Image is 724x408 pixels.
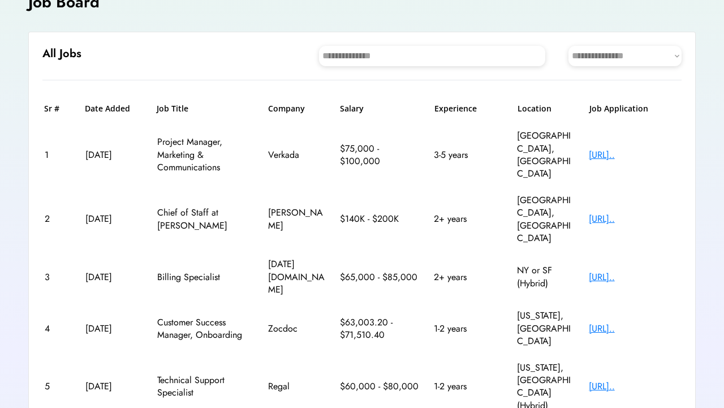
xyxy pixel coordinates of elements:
[434,149,502,161] div: 3-5 years
[44,103,70,114] h6: Sr #
[340,143,419,168] div: $75,000 - $100,000
[340,316,419,342] div: $63,003.20 - $71,510.40
[45,380,70,393] div: 5
[157,374,253,400] div: Technical Support Specialist
[268,323,325,335] div: Zocdoc
[45,149,70,161] div: 1
[85,149,142,161] div: [DATE]
[45,323,70,335] div: 4
[45,271,70,284] div: 3
[85,213,142,225] div: [DATE]
[589,149,679,161] div: [URL]..
[268,103,325,114] h6: Company
[45,213,70,225] div: 2
[268,207,325,232] div: [PERSON_NAME]
[434,103,502,114] h6: Experience
[517,194,574,245] div: [GEOGRAPHIC_DATA], [GEOGRAPHIC_DATA]
[434,323,502,335] div: 1-2 years
[85,271,142,284] div: [DATE]
[517,264,574,290] div: NY or SF (Hybrid)
[85,103,141,114] h6: Date Added
[268,380,325,393] div: Regal
[589,323,679,335] div: [URL]..
[157,316,253,342] div: Customer Success Manager, Onboarding
[589,103,680,114] h6: Job Application
[340,213,419,225] div: $140K - $200K
[157,136,253,174] div: Project Manager, Marketing & Communications
[340,271,419,284] div: $65,000 - $85,000
[268,258,325,296] div: [DATE][DOMAIN_NAME]
[85,323,142,335] div: [DATE]
[268,149,325,161] div: Verkada
[157,207,253,232] div: Chief of Staff at [PERSON_NAME]
[434,380,502,393] div: 1-2 years
[157,103,188,114] h6: Job Title
[589,271,679,284] div: [URL]..
[85,380,142,393] div: [DATE]
[517,310,574,347] div: [US_STATE], [GEOGRAPHIC_DATA]
[434,213,502,225] div: 2+ years
[589,213,679,225] div: [URL]..
[340,380,419,393] div: $60,000 - $80,000
[517,130,574,181] div: [GEOGRAPHIC_DATA], [GEOGRAPHIC_DATA]
[42,46,81,62] h6: All Jobs
[518,103,574,114] h6: Location
[434,271,502,284] div: 2+ years
[157,271,253,284] div: Billing Specialist
[340,103,419,114] h6: Salary
[589,380,679,393] div: [URL]..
